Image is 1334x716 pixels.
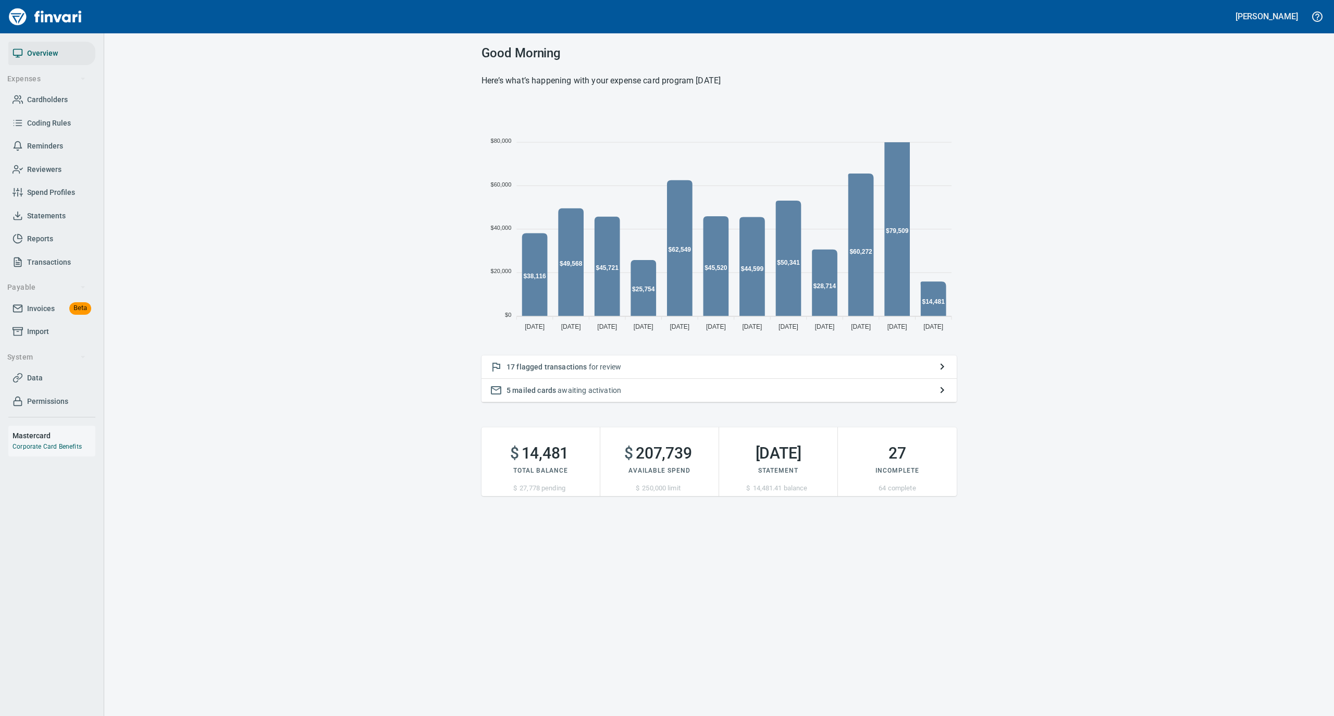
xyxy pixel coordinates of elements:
span: 17 [507,363,515,371]
span: System [7,351,86,364]
tspan: $60,000 [491,181,512,188]
a: Reports [8,227,95,251]
span: Beta [69,302,91,314]
span: Reports [27,232,53,245]
button: 17 flagged transactions for review [481,355,957,379]
button: Payable [3,278,90,297]
tspan: $80,000 [491,138,512,144]
span: Transactions [27,256,71,269]
span: Cardholders [27,93,68,106]
span: Invoices [27,302,55,315]
tspan: [DATE] [670,323,689,330]
span: flagged transactions [516,363,587,371]
tspan: [DATE] [851,323,871,330]
a: Reviewers [8,158,95,181]
a: Permissions [8,390,95,413]
tspan: [DATE] [597,323,617,330]
p: 64 complete [838,483,957,493]
tspan: $20,000 [491,268,512,274]
span: Payable [7,281,86,294]
h5: [PERSON_NAME] [1236,11,1298,22]
span: mailed cards [512,386,556,394]
span: Overview [27,47,58,60]
span: Data [27,372,43,385]
span: Coding Rules [27,117,71,130]
span: Reminders [27,140,63,153]
tspan: [DATE] [561,323,581,330]
a: InvoicesBeta [8,297,95,320]
button: System [3,348,90,367]
button: Expenses [3,69,90,89]
span: Expenses [7,72,86,85]
a: Overview [8,42,95,65]
h6: Here’s what’s happening with your expense card program [DATE] [481,73,957,88]
tspan: $40,000 [491,225,512,231]
span: Permissions [27,395,68,408]
a: Reminders [8,134,95,158]
tspan: [DATE] [525,323,545,330]
tspan: [DATE] [815,323,835,330]
span: Reviewers [27,163,61,176]
span: Import [27,325,49,338]
span: Statements [27,209,66,223]
a: Import [8,320,95,343]
a: Transactions [8,251,95,274]
span: Incomplete [875,467,919,474]
h6: Mastercard [13,430,95,441]
a: Cardholders [8,88,95,112]
tspan: [DATE] [887,323,907,330]
button: 5 mailed cards awaiting activation [481,379,957,402]
tspan: [DATE] [743,323,762,330]
tspan: [DATE] [779,323,798,330]
tspan: [DATE] [706,323,726,330]
p: awaiting activation [507,385,932,396]
span: Spend Profiles [27,186,75,199]
button: [PERSON_NAME] [1233,8,1301,24]
tspan: $0 [505,312,511,318]
h3: Good Morning [481,46,957,60]
h2: 27 [838,444,957,463]
tspan: [DATE] [923,323,943,330]
p: for review [507,362,932,372]
button: 27Incomplete64 complete [838,427,957,496]
img: Finvari [6,4,84,29]
tspan: [DATE] [634,323,653,330]
a: Corporate Card Benefits [13,443,82,450]
span: 5 [507,386,511,394]
a: Data [8,366,95,390]
a: Statements [8,204,95,228]
a: Spend Profiles [8,181,95,204]
a: Coding Rules [8,112,95,135]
